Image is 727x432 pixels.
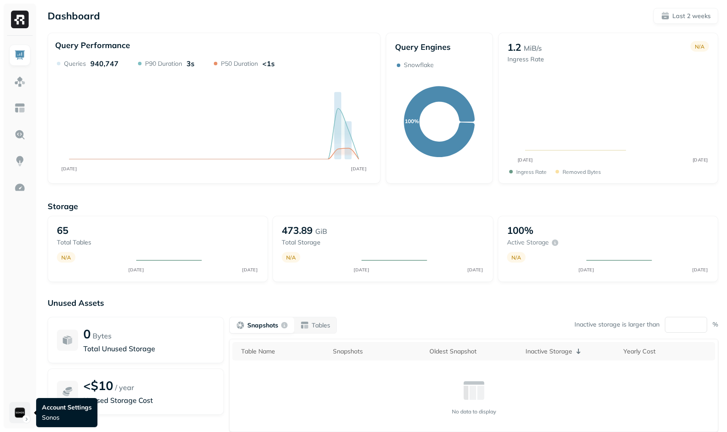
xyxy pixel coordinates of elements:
button: Last 2 weeks [653,8,718,24]
tspan: [DATE] [518,157,533,163]
img: Ryft [11,11,29,28]
tspan: [DATE] [693,157,708,163]
p: GiB [315,226,327,237]
div: Table Name [241,347,324,356]
p: Snowflake [404,61,434,69]
p: Queries [64,60,86,68]
p: Unused Storage Cost [83,395,215,406]
p: MiB/s [524,43,542,53]
img: Sonos [14,406,26,419]
p: <$10 [83,378,113,393]
p: N/A [61,254,71,261]
div: Yearly Cost [623,347,711,356]
img: Query Explorer [14,129,26,140]
tspan: [DATE] [354,267,369,272]
tspan: [DATE] [579,267,594,272]
p: N/A [286,254,296,261]
p: Snapshots [247,321,278,330]
p: Account Settings [42,403,92,412]
p: Inactive Storage [526,347,572,356]
p: 3s [186,59,194,68]
p: P90 Duration [145,60,182,68]
p: Bytes [93,331,112,341]
p: 1.2 [507,41,521,53]
tspan: [DATE] [692,267,708,272]
p: Total tables [57,238,127,247]
tspan: [DATE] [242,267,258,272]
p: 100% [507,224,533,237]
p: 473.89 [282,224,313,237]
p: 65 [57,224,68,237]
p: P50 Duration [221,60,258,68]
p: 0 [83,326,91,342]
img: Assets [14,76,26,87]
p: % [712,320,718,329]
p: Removed bytes [563,169,601,175]
p: Sonos [42,413,92,422]
p: Inactive storage is larger than [574,320,660,329]
p: Tables [312,321,330,330]
p: <1s [262,59,275,68]
p: Query Engines [395,42,484,52]
p: Total Unused Storage [83,343,215,354]
div: Snapshots [333,347,420,356]
p: / year [115,382,134,393]
text: 100% [404,118,418,124]
p: N/A [511,254,521,261]
div: Oldest Snapshot [429,347,517,356]
p: Active storage [507,238,549,247]
p: 940,747 [90,59,119,68]
p: Dashboard [48,10,100,22]
p: Last 2 weeks [672,12,711,20]
p: Ingress Rate [516,169,547,175]
img: Optimization [14,182,26,193]
p: Storage [48,201,718,211]
p: No data to display [452,408,496,415]
p: N/A [695,43,705,50]
tspan: [DATE] [467,267,483,272]
img: Dashboard [14,49,26,61]
img: Insights [14,155,26,167]
tspan: [DATE] [61,166,77,171]
p: Unused Assets [48,298,718,308]
img: Asset Explorer [14,102,26,114]
tspan: [DATE] [351,166,366,171]
p: Ingress Rate [507,55,544,64]
p: Total storage [282,238,352,247]
tspan: [DATE] [129,267,144,272]
p: Query Performance [55,40,130,50]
